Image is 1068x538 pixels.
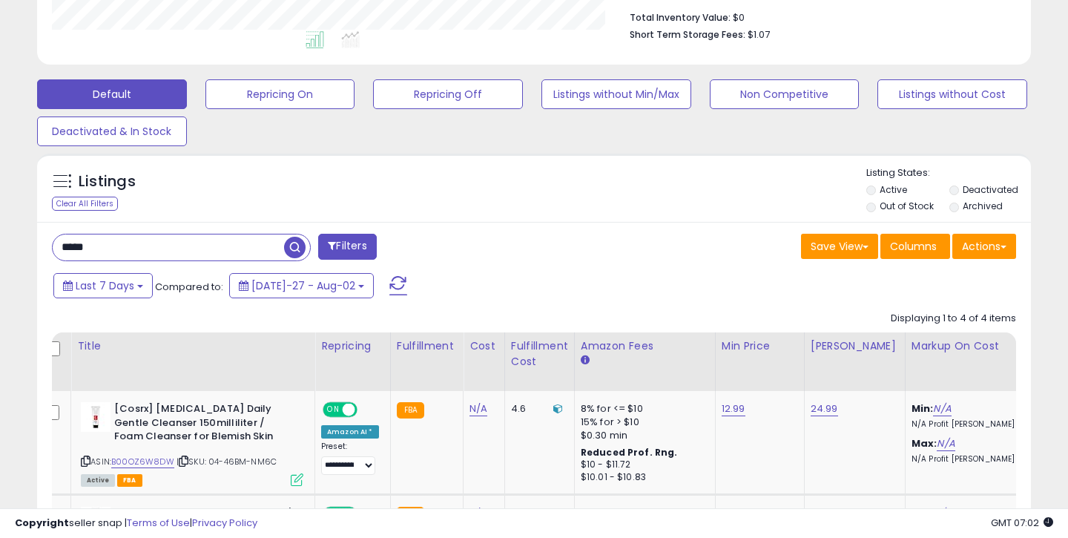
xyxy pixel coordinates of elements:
[52,197,118,211] div: Clear All Filters
[630,7,1005,25] li: $0
[81,474,115,487] span: All listings currently available for purchase on Amazon
[318,234,376,260] button: Filters
[963,183,1018,196] label: Deactivated
[581,429,704,442] div: $0.30 min
[710,79,860,109] button: Non Competitive
[630,11,731,24] b: Total Inventory Value:
[79,171,136,192] h5: Listings
[880,234,950,259] button: Columns
[912,401,934,416] b: Min:
[581,459,704,471] div: $10 - $11.72
[511,338,568,370] div: Fulfillment Cost
[469,338,498,354] div: Cost
[912,419,1035,430] p: N/A Profit [PERSON_NAME]
[37,79,187,109] button: Default
[81,402,303,485] div: ASIN:
[811,338,899,354] div: [PERSON_NAME]
[630,28,745,41] b: Short Term Storage Fees:
[581,402,704,416] div: 8% for <= $10
[912,454,1035,465] p: N/A Profit [PERSON_NAME]
[321,425,379,439] div: Amazon AI *
[581,416,704,429] div: 15% for > $10
[321,442,379,475] div: Preset:
[229,273,374,298] button: [DATE]-27 - Aug-02
[748,27,770,42] span: $1.07
[866,166,1032,180] p: Listing States:
[373,79,523,109] button: Repricing Off
[81,402,111,432] img: 31fYbzBafXL._SL40_.jpg
[880,200,934,212] label: Out of Stock
[912,436,937,450] b: Max:
[117,474,142,487] span: FBA
[77,338,309,354] div: Title
[581,446,678,459] b: Reduced Prof. Rng.
[155,280,223,294] span: Compared to:
[722,401,745,416] a: 12.99
[324,404,343,416] span: ON
[937,436,955,451] a: N/A
[912,338,1040,354] div: Markup on Cost
[963,200,1003,212] label: Archived
[15,516,257,531] div: seller snap | |
[76,278,134,293] span: Last 7 Days
[321,338,384,354] div: Repricing
[890,239,937,254] span: Columns
[205,79,355,109] button: Repricing On
[355,404,379,416] span: OFF
[581,471,704,484] div: $10.01 - $10.83
[581,354,590,367] small: Amazon Fees.
[991,516,1053,530] span: 2025-08-10 07:02 GMT
[722,338,798,354] div: Min Price
[37,117,187,146] button: Deactivated & In Stock
[511,402,563,416] div: 4.6
[801,234,878,259] button: Save View
[192,516,257,530] a: Privacy Policy
[127,516,190,530] a: Terms of Use
[251,278,355,293] span: [DATE]-27 - Aug-02
[811,401,838,416] a: 24.99
[114,402,294,447] b: [Cosrx] [MEDICAL_DATA] Daily Gentle Cleanser 150milliliter / Foam Cleanser for Blemish Skin
[469,401,487,416] a: N/A
[111,456,174,468] a: B00OZ6W8DW
[53,273,153,298] button: Last 7 Days
[905,332,1046,391] th: The percentage added to the cost of goods (COGS) that forms the calculator for Min & Max prices.
[933,401,951,416] a: N/A
[541,79,691,109] button: Listings without Min/Max
[397,338,457,354] div: Fulfillment
[880,183,907,196] label: Active
[397,402,424,419] small: FBA
[177,456,277,468] span: | SKU: 04-46BM-NM6C
[877,79,1027,109] button: Listings without Cost
[952,234,1016,259] button: Actions
[581,338,709,354] div: Amazon Fees
[891,312,1016,326] div: Displaying 1 to 4 of 4 items
[15,516,69,530] strong: Copyright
